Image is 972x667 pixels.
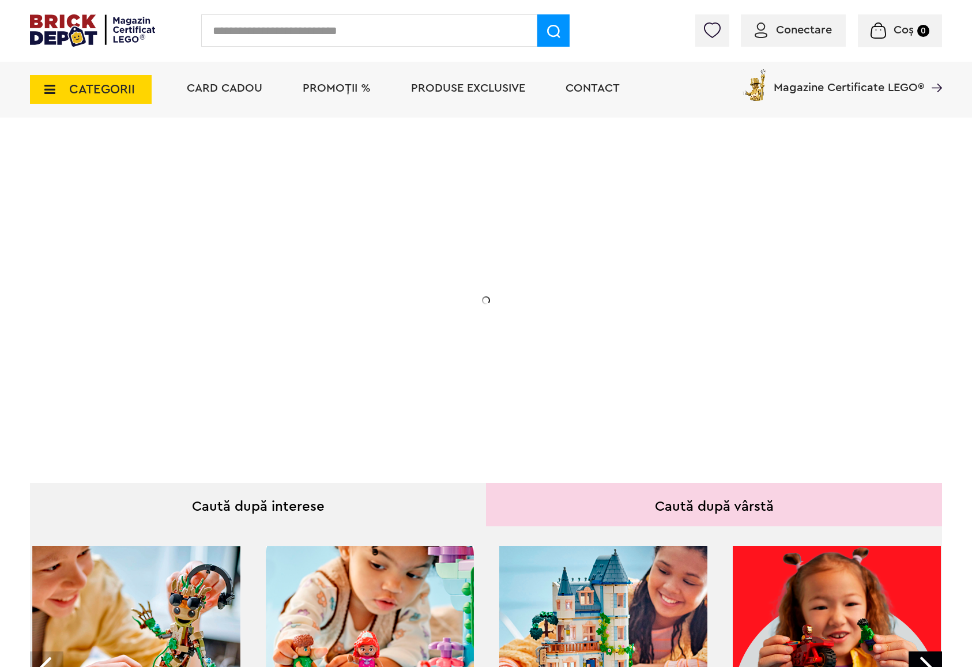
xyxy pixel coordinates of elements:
[411,82,525,94] a: Produse exclusive
[112,285,342,334] h2: Seria de sărbători: Fantomă luminoasă. Promoția este valabilă în perioada [DATE] - [DATE].
[187,82,262,94] a: Card Cadou
[112,360,342,374] div: Află detalii
[774,67,924,93] span: Magazine Certificate LEGO®
[917,25,929,37] small: 0
[566,82,620,94] a: Contact
[303,82,371,94] a: PROMOȚII %
[894,24,914,36] span: Coș
[486,483,942,526] div: Caută după vârstă
[30,483,486,526] div: Caută după interese
[112,232,342,274] h1: Cadou VIP 40772
[776,24,832,36] span: Conectare
[755,24,832,36] a: Conectare
[69,83,135,96] span: CATEGORII
[924,67,942,78] a: Magazine Certificate LEGO®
